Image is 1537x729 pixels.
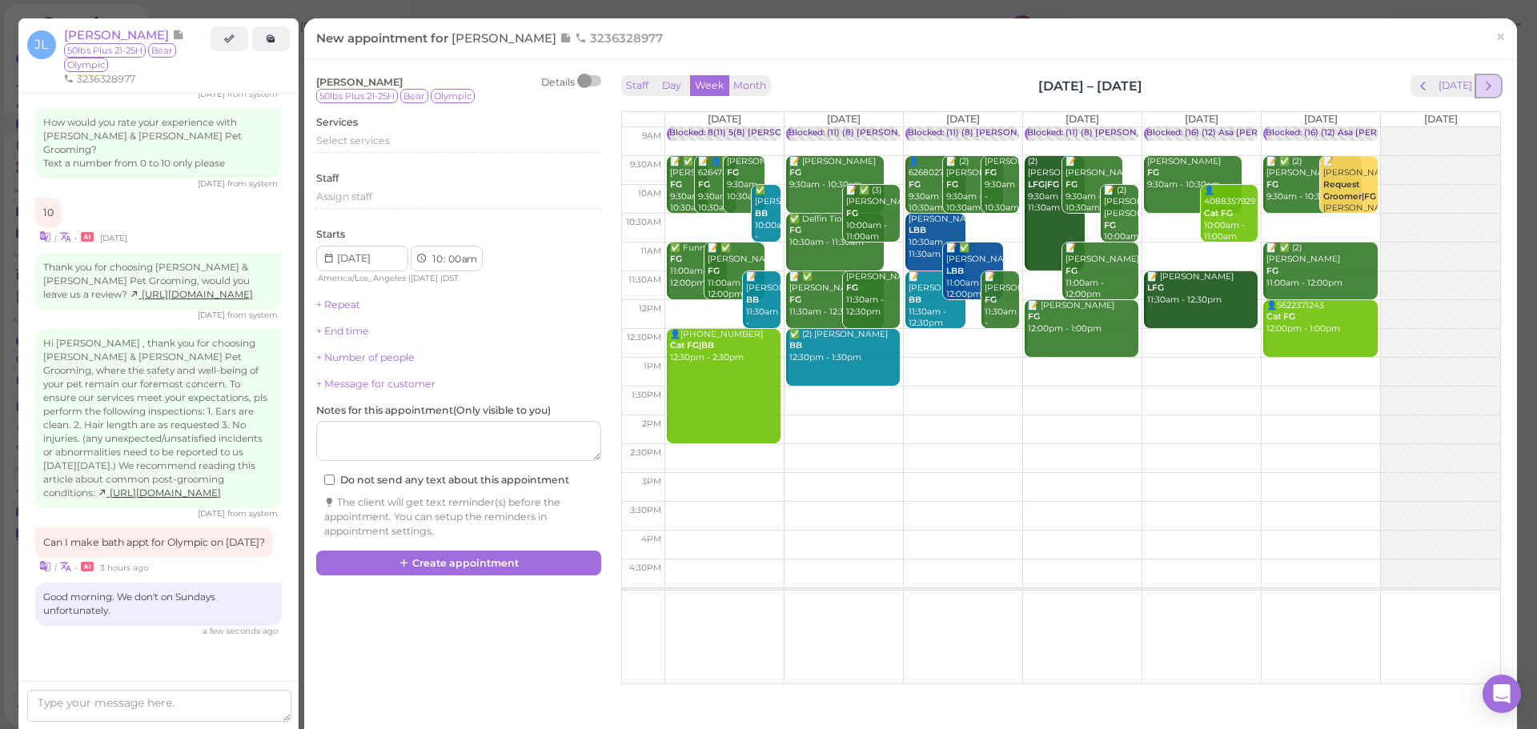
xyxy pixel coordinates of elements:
b: FG [1266,266,1278,276]
div: Can I make bath appt for Olympic on [DATE]? [35,527,273,558]
div: • [35,558,282,575]
a: + Number of people [316,351,415,363]
span: 10/04/2025 09:25am [203,626,278,636]
div: Blocked: (11) (8) [PERSON_NAME] • Appointment [908,127,1116,139]
b: FG [1147,167,1159,178]
span: Olympic [64,58,108,72]
div: 📝 ✅ [PERSON_NAME] 11:30am - 12:30pm [789,271,884,318]
span: [PERSON_NAME] [64,27,172,42]
span: 12:30pm [627,332,661,342]
span: 1:30pm [632,390,661,400]
b: FG [985,167,997,178]
button: Create appointment [316,551,601,576]
a: [URL][DOMAIN_NAME] [98,487,221,499]
b: LBB [909,225,926,235]
div: Good morning. We don't on Sundays unfortunately. [35,583,282,626]
b: Cat FG|BB [670,340,714,350]
div: 📝 [PERSON_NAME] [PERSON_NAME] 9:30am - 10:30am [1322,156,1377,238]
div: ✅ Funny Ke 11:00am - 12:00pm [669,242,727,290]
b: FG [909,179,921,190]
span: 4:30pm [629,563,661,573]
div: 👤[PHONE_NUMBER] 12:30pm - 2:30pm [669,329,781,364]
span: 08/15/2025 02:26pm [198,310,227,320]
a: + Message for customer [316,378,435,390]
span: 08/15/2025 02:32pm [198,508,227,519]
b: FG [698,179,710,190]
b: FG [789,167,801,178]
div: Thank you for choosing [PERSON_NAME] & [PERSON_NAME] Pet Grooming, would you leave us a review? [35,253,282,310]
span: America/Los_Angeles [318,273,406,283]
label: Starts [316,227,345,242]
span: from system [227,310,278,320]
div: Blocked: (11) (8) [PERSON_NAME] • Appointment [1027,127,1235,139]
div: 📝 (2) [PERSON_NAME] [PERSON_NAME] 10:00am - 11:00am [1103,185,1138,267]
span: from system [227,178,278,189]
b: Cat FG [1266,311,1295,322]
b: FG [789,294,801,305]
span: 10:30am [626,217,661,227]
span: Assign staff [316,190,372,202]
span: [DATE] [1424,113,1458,125]
span: [DATE] [1065,113,1099,125]
div: ✅ (2) [PERSON_NAME] 12:30pm - 1:30pm [789,329,900,364]
div: 📝 [PERSON_NAME] 11:00am - 12:00pm [1065,242,1138,301]
b: Cat FG [1204,208,1233,218]
div: 📝 [PERSON_NAME] 11:30am - 12:30pm [1146,271,1258,306]
span: JL [27,30,56,59]
span: DST [443,273,459,283]
span: 50lbs Plus 21-25H [64,43,146,58]
b: FG [789,225,801,235]
div: 📝 [PERSON_NAME] 9:30am - 10:30am [789,156,884,191]
span: 1pm [644,361,661,371]
b: LFG [1147,282,1164,293]
div: 📝 ✅ (2) [PERSON_NAME] 11:00am - 12:00pm [1266,242,1377,290]
b: FG [1104,220,1116,230]
button: Day [652,75,691,97]
b: FG [1028,311,1040,322]
div: Details [541,75,575,90]
label: Services [316,115,358,130]
div: 📝 ✅ [PERSON_NAME] 11:00am - 12:00pm [707,242,764,301]
div: 📝 ✅ [PERSON_NAME] 11:00am - 12:00pm [945,242,1003,301]
div: 📝 ✅ (2) [PERSON_NAME] 9:30am - 10:30am [1266,156,1361,203]
b: Request Groomer|FG [1323,179,1376,202]
b: BB [789,340,802,350]
span: 3:30pm [630,505,661,515]
span: Bear [148,43,176,58]
div: 📝 [PERSON_NAME] 9:30am - 10:30am [1065,156,1122,214]
b: FG [670,179,682,190]
a: [PERSON_NAME] [64,27,184,42]
b: FG [946,179,958,190]
span: 2pm [642,419,661,429]
div: 📝 👤✅ 6264785924 9:30am - 10:30am [697,156,736,214]
div: 👤4088357929 10:00am - 11:00am [1203,185,1258,243]
button: Staff [621,75,653,97]
label: Notes for this appointment ( Only visible to you ) [316,403,551,418]
span: 08/15/2025 02:26pm [100,233,127,243]
span: × [1495,26,1506,48]
span: 11:30am [628,274,661,285]
span: Olympic [431,89,475,103]
span: 50lbs Plus 21-25H [316,89,398,103]
span: 08/15/2025 02:24pm [198,178,227,189]
span: Note [560,30,575,46]
div: [PERSON_NAME] 9:30am - 10:30am [726,156,764,203]
div: [PERSON_NAME] 10:30am - 11:30am [908,214,965,261]
b: LFG|FG [1028,179,1059,190]
span: Bear [400,89,428,103]
div: [PERSON_NAME] 9:30am - 10:30am [984,156,1019,214]
span: 3pm [642,476,661,487]
div: 📝 [PERSON_NAME] 12:00pm - 1:00pm [1027,300,1138,335]
div: 📝 [PERSON_NAME] 11:30am - 12:30pm [984,271,1019,342]
div: Blocked: (11) (8) [PERSON_NAME] • Appointment [789,127,997,139]
span: Select services [316,134,390,146]
a: [URL][DOMAIN_NAME] [130,289,253,300]
span: New appointment for [316,30,667,46]
b: FG [1065,179,1078,190]
div: Blocked: 8(11) 5(8) [PERSON_NAME] • Appointment [669,127,888,139]
label: Staff [316,171,339,186]
div: [PERSON_NAME] 9:30am - 10:30am [1146,156,1242,191]
b: BB [755,208,768,218]
div: | | [316,271,495,286]
span: [DATE] [1185,113,1218,125]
